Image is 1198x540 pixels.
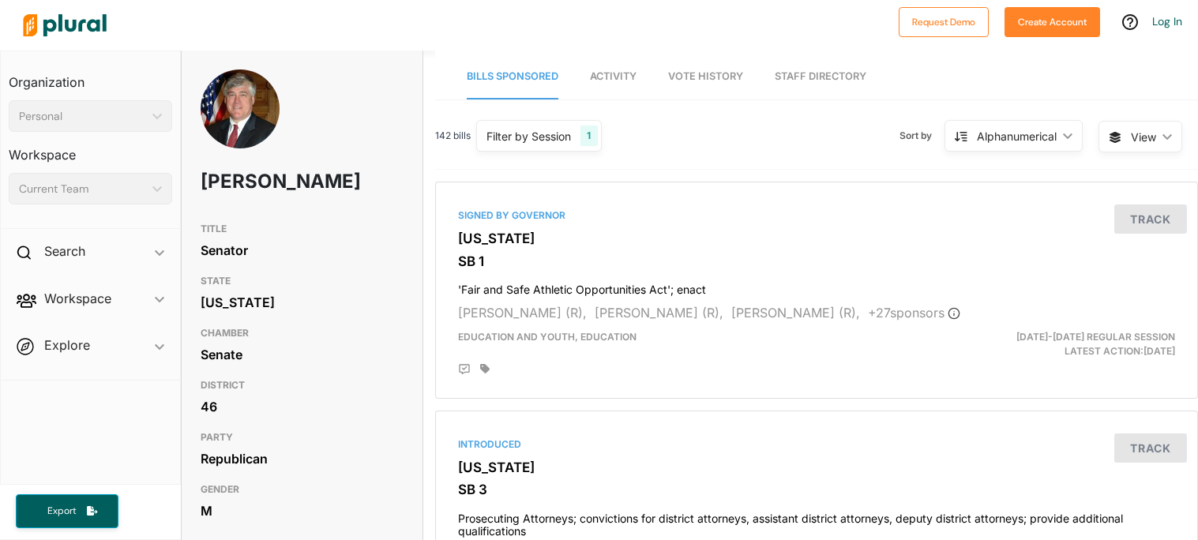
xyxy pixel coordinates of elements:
span: Sort by [899,129,945,143]
div: Senator [201,238,404,262]
a: Create Account [1005,13,1100,29]
span: View [1131,129,1156,145]
img: Headshot of Bill Cowsert [201,69,280,171]
h3: DISTRICT [201,376,404,395]
span: + 27 sponsor s [868,305,960,321]
span: [PERSON_NAME] (R), [458,305,587,321]
button: Track [1114,433,1187,463]
h3: [US_STATE] [458,231,1175,246]
div: Add tags [480,363,490,374]
h3: [US_STATE] [458,459,1175,475]
span: Bills Sponsored [467,70,558,82]
div: Filter by Session [486,128,571,144]
h3: Organization [9,59,172,94]
div: M [201,499,404,523]
a: Request Demo [899,13,989,29]
a: Activity [590,54,637,99]
button: Export [16,494,118,528]
h3: Workspace [9,132,172,167]
button: Track [1114,204,1187,234]
h3: TITLE [201,219,404,238]
div: Republican [201,447,404,471]
div: Current Team [19,181,146,197]
h2: Search [44,242,85,260]
h3: PARTY [201,428,404,447]
h1: [PERSON_NAME] [201,158,322,205]
h3: SB 1 [458,253,1175,269]
span: Education and Youth, Education [458,331,637,343]
button: Request Demo [899,7,989,37]
div: [US_STATE] [201,291,404,314]
span: [DATE]-[DATE] Regular Session [1016,331,1175,343]
div: Latest Action: [DATE] [940,330,1187,358]
h3: CHAMBER [201,324,404,343]
a: Log In [1152,14,1182,28]
a: Bills Sponsored [467,54,558,99]
h4: Prosecuting Attorneys; convictions for district attorneys, assistant district attorneys, deputy d... [458,504,1175,539]
h3: STATE [201,272,404,291]
span: Export [36,504,87,518]
h3: GENDER [201,480,404,499]
h3: SB 3 [458,482,1175,497]
span: 142 bills [435,129,471,143]
span: [PERSON_NAME] (R), [595,305,723,321]
div: 1 [580,126,597,146]
a: Staff Directory [775,54,866,99]
div: Senate [201,343,404,366]
span: Vote History [668,70,743,82]
span: Activity [590,70,637,82]
div: 46 [201,395,404,418]
div: Alphanumerical [977,128,1057,144]
div: Personal [19,108,146,125]
div: Introduced [458,437,1175,452]
div: Signed by Governor [458,208,1175,223]
button: Create Account [1005,7,1100,37]
div: Add Position Statement [458,363,471,376]
h4: 'Fair and Safe Athletic Opportunities Act'; enact [458,276,1175,297]
a: Vote History [668,54,743,99]
span: [PERSON_NAME] (R), [731,305,860,321]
